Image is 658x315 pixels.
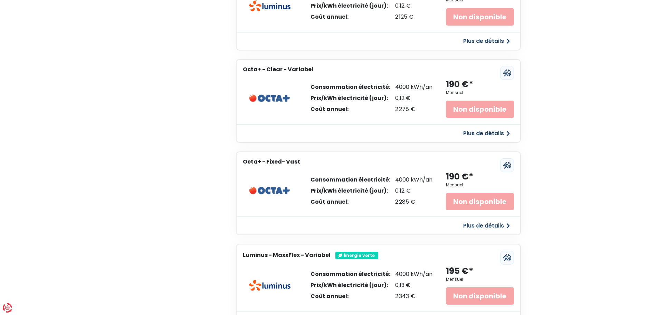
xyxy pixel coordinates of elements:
div: Mensuel [446,277,463,282]
div: Coût annuel: [311,294,390,299]
div: 4000 kWh/an [395,177,432,183]
img: Luminus [249,0,290,11]
div: Non disponible [446,193,514,210]
div: 2 285 € [395,199,432,205]
div: 0,12 € [395,188,432,194]
h3: Octa+ - Fixed- Vast [243,158,300,165]
div: Prix/kWh électricité (jour): [311,188,390,194]
img: Luminus [249,280,290,291]
div: Mensuel [446,90,463,95]
div: Non disponible [446,8,514,26]
img: Octa [249,94,290,102]
div: 195 €* [446,266,473,277]
div: 2 343 € [395,294,432,299]
div: 0,12 € [395,95,432,101]
div: Mensuel [446,183,463,187]
h3: Octa+ - Clear - Variabel [243,66,313,73]
div: 2 125 € [395,14,432,20]
div: Énergie verte [335,252,378,259]
div: 0,13 € [395,282,432,288]
div: 4000 kWh/an [395,271,432,277]
div: Consommation électricité: [311,271,390,277]
div: 4000 kWh/an [395,84,432,90]
div: Coût annuel: [311,199,390,205]
div: Consommation électricité: [311,177,390,183]
div: Prix/kWh électricité (jour): [311,3,390,9]
div: 190 €* [446,79,473,90]
img: Octa [249,187,290,195]
div: Coût annuel: [311,106,390,112]
div: Prix/kWh électricité (jour): [311,282,390,288]
div: Prix/kWh électricité (jour): [311,95,390,101]
button: Plus de détails [459,35,514,47]
h3: Luminus - MaxxFlex - Variabel [243,252,331,258]
div: Consommation électricité: [311,84,390,90]
button: Plus de détails [459,127,514,140]
div: 2 278 € [395,106,432,112]
div: 190 €* [446,171,473,183]
div: Non disponible [446,287,514,305]
button: Plus de détails [459,220,514,232]
div: Non disponible [446,101,514,118]
div: 0,12 € [395,3,432,9]
div: Coût annuel: [311,14,390,20]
